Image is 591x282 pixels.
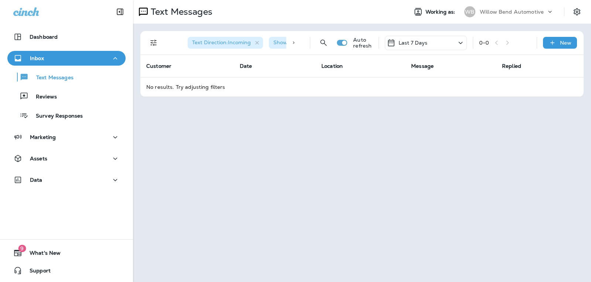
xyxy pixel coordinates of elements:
[464,6,475,17] div: WB
[7,108,126,123] button: Survey Responses
[188,37,263,49] div: Text Direction:Incoming
[316,35,331,50] button: Search Messages
[7,263,126,278] button: Support
[18,245,26,252] span: 9
[148,6,212,17] p: Text Messages
[560,40,571,46] p: New
[30,55,44,61] p: Inbox
[479,40,489,46] div: 0 - 0
[502,63,521,69] span: Replied
[7,88,126,104] button: Reviews
[22,250,61,259] span: What's New
[28,94,57,101] p: Reviews
[240,63,252,69] span: Date
[269,37,375,49] div: Show Start/Stop/Unsubscribe:true
[192,39,251,46] span: Text Direction : Incoming
[7,69,126,85] button: Text Messages
[29,74,74,81] p: Text Messages
[7,151,126,166] button: Assets
[480,9,544,15] p: Willow Bend Automotive
[426,9,457,15] span: Working as:
[140,77,584,97] td: No results. Try adjusting filters
[110,4,130,19] button: Collapse Sidebar
[28,113,83,120] p: Survey Responses
[7,246,126,260] button: 9What's New
[146,35,161,50] button: Filters
[146,63,171,69] span: Customer
[411,63,434,69] span: Message
[273,39,362,46] span: Show Start/Stop/Unsubscribe : true
[22,268,51,276] span: Support
[353,37,372,49] p: Auto refresh
[30,156,47,161] p: Assets
[7,51,126,66] button: Inbox
[321,63,343,69] span: Location
[570,5,584,18] button: Settings
[30,177,42,183] p: Data
[399,40,428,46] p: Last 7 Days
[30,134,56,140] p: Marketing
[7,130,126,145] button: Marketing
[30,34,58,40] p: Dashboard
[7,173,126,187] button: Data
[7,29,126,44] button: Dashboard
